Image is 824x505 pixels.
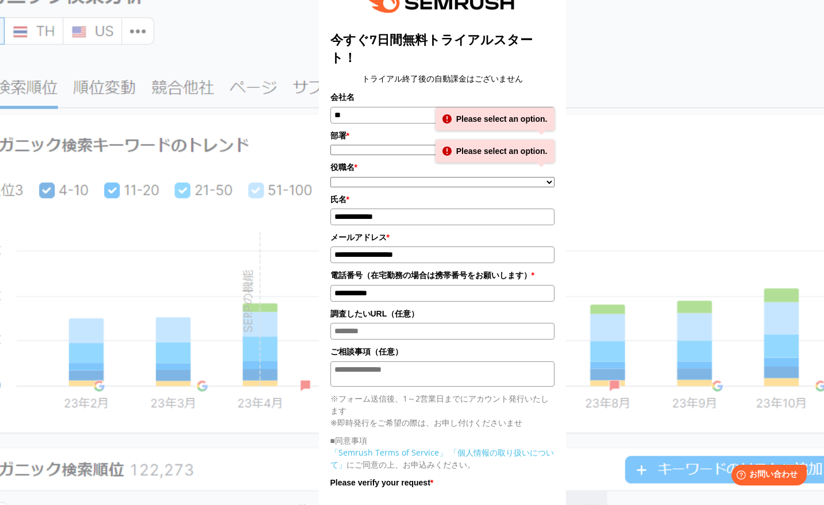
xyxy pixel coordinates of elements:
[330,161,555,174] label: 役職名
[722,460,811,492] iframe: Help widget launcher
[330,193,555,206] label: 氏名
[330,231,555,244] label: メールアドレス
[330,31,555,67] title: 今すぐ7日間無料トライアルスタート！
[330,345,555,358] label: ご相談事項（任意）
[330,446,555,471] p: にご同意の上、お申込みください。
[330,307,555,320] label: 調査したいURL（任意）
[330,447,554,470] a: 「個人情報の取り扱いについて」
[330,72,555,85] center: トライアル終了後の自動課金はございません
[436,107,555,130] div: Please select an option.
[330,434,555,446] p: ■同意事項
[436,140,555,163] div: Please select an option.
[330,269,555,282] label: 電話番号（在宅勤務の場合は携帯番号をお願いします）
[330,91,555,103] label: 会社名
[330,447,447,458] a: 「Semrush Terms of Service」
[330,392,555,429] p: ※フォーム送信後、1～2営業日までにアカウント発行いたします ※即時発行をご希望の際は、お申し付けくださいませ
[330,476,555,489] label: Please verify your request
[330,129,555,142] label: 部署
